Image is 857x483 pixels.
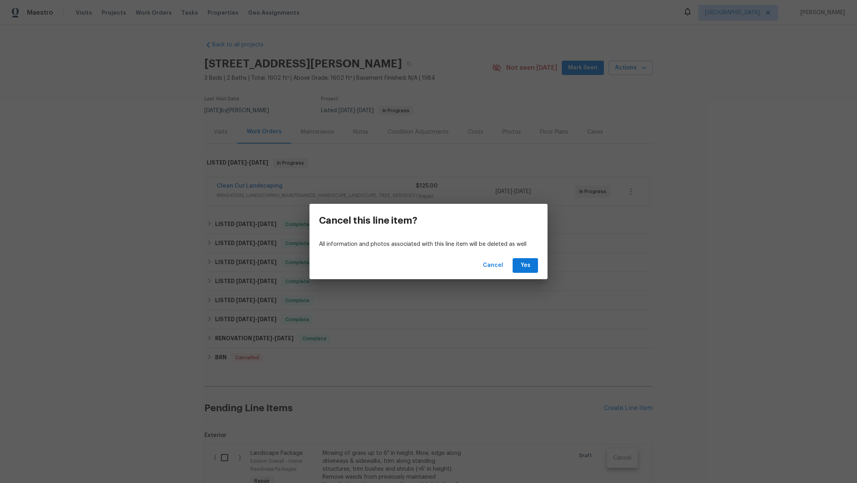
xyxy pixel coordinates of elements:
[519,261,532,270] span: Yes
[480,258,506,273] button: Cancel
[319,240,538,249] p: All information and photos associated with this line item will be deleted as well
[319,215,417,226] h3: Cancel this line item?
[513,258,538,273] button: Yes
[483,261,503,270] span: Cancel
